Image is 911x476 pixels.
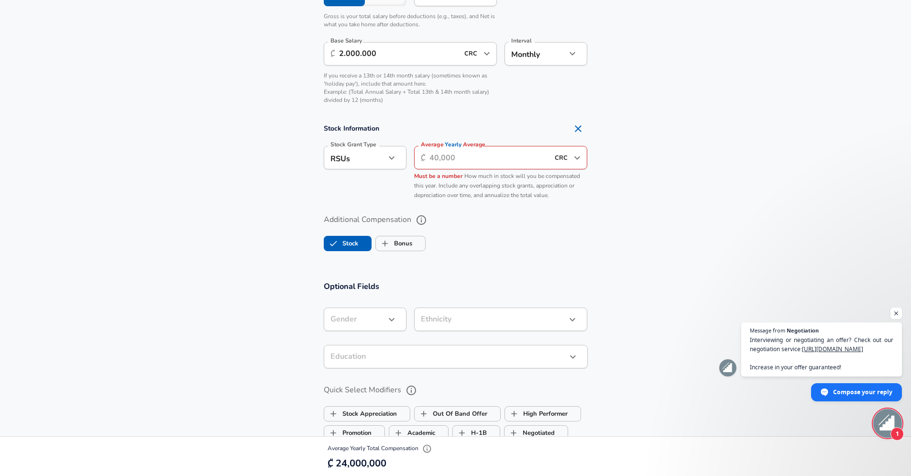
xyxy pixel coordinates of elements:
label: Stock Grant Type [330,142,376,147]
label: Stock [324,234,358,253]
span: H-1B [453,424,471,442]
label: Negotiated [505,424,555,442]
button: AcademicAcademic [389,425,449,441]
button: Remove Section [569,119,588,138]
label: Promotion [324,424,372,442]
p: Gross is your total salary before deductions (e.g., taxes), and Net is what you take home after d... [324,12,497,29]
button: StockStock [324,236,372,251]
label: High Performer [505,405,568,423]
button: Stock AppreciationStock Appreciation [324,406,410,421]
button: High PerformerHigh Performer [505,406,581,421]
label: Average Average [421,142,485,147]
span: High Performer [505,405,523,423]
h3: Optional Fields [324,281,588,292]
label: Academic [389,424,435,442]
label: Bonus [376,234,412,253]
span: Negotiated [505,424,523,442]
input: USD [461,46,481,61]
span: Promotion [324,424,342,442]
button: Open [480,47,494,60]
label: Additional Compensation [324,212,588,228]
label: Quick Select Modifiers [324,382,588,399]
label: Out Of Band Offer [415,405,487,423]
button: BonusBonus [375,236,426,251]
button: Explain Total Compensation [420,442,434,456]
input: 100,000 [339,42,459,66]
span: Bonus [376,234,394,253]
input: 40,000 [429,146,549,169]
div: Monthly [505,42,566,66]
span: Average Yearly Total Compensation [328,444,434,452]
span: 1 [890,427,904,441]
label: Base Salary [330,38,362,44]
span: Out Of Band Offer [415,405,433,423]
label: Stock Appreciation [324,405,397,423]
h4: Stock Information [324,119,588,138]
span: Academic [389,424,407,442]
span: Yearly [445,141,461,149]
span: How much in stock will you be compensated this year. Include any overlapping stock grants, apprec... [414,172,580,199]
button: Open [571,151,584,165]
span: Message from [750,328,785,333]
div: RSUs [324,146,385,169]
div: Open chat [873,409,902,438]
span: Negotiation [787,328,819,333]
span: Must be a number [414,172,463,180]
button: NegotiatedNegotiated [504,425,568,441]
button: help [403,382,419,399]
p: If you receive a 13th or 14th month salary (sometimes known as 'holiday pay'), include that amoun... [324,72,497,105]
button: help [413,212,429,228]
span: Compose your reply [833,384,892,400]
span: Stock [324,234,342,253]
button: H-1BH-1B [452,425,500,441]
button: PromotionPromotion [324,425,385,441]
label: H-1B [453,424,487,442]
button: Out Of Band OfferOut Of Band Offer [414,406,501,421]
span: Stock Appreciation [324,405,342,423]
label: Interval [511,38,532,44]
input: USD [552,150,571,165]
span: Interviewing or negotiating an offer? Check out our negotiation service: Increase in your offer g... [750,335,893,372]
